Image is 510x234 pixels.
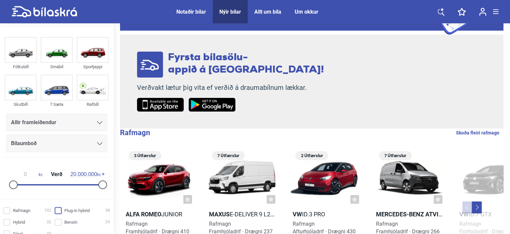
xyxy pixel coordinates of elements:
[5,63,37,71] div: Fólksbíll
[479,8,486,16] img: user-login.svg
[472,201,482,213] button: Next
[120,128,150,137] b: Rafmagn
[132,151,158,160] span: 3 Útfærslur
[219,9,241,15] a: Nýir bílar
[11,118,56,127] span: Allir framleiðendur
[49,172,64,177] span: Verð
[47,219,51,226] span: 32
[376,211,467,218] b: Mercedes-Benz Atvinnubílar
[105,207,110,214] span: 38
[295,9,318,15] a: Um okkur
[105,219,110,226] span: 29
[459,211,469,218] b: VW
[254,9,281,15] a: Allt um bíla
[44,207,51,214] span: 102
[289,210,362,218] h2: ID.3 Pro
[77,63,109,71] div: Sportjeppi
[137,84,324,92] p: Verðvakt lætur þig vita ef verðið á draumabílnum lækkar.
[41,101,73,108] div: 7 Sæta
[168,53,324,75] span: Fyrsta bílasölu- appið á [GEOGRAPHIC_DATA]!
[13,207,30,214] span: Rafmagn
[206,210,279,218] h2: e-Deliver 9 L2H2 9,7m3
[12,171,43,177] span: kr.
[215,151,241,160] span: 7 Útfærslur
[456,128,499,137] a: Skoða fleiri rafmagn
[13,219,25,226] span: Hybrid
[41,63,73,71] div: Smábíl
[292,211,302,218] b: VW
[373,210,446,218] h2: eVito 112 60 kWh millilangur
[462,201,472,213] button: Previous
[382,151,408,160] span: 7 Útfærslur
[77,101,109,108] div: Rafbíll
[209,211,230,218] b: Maxus
[64,219,77,226] span: Bensín
[126,211,161,218] b: Alfa Romeo
[176,9,206,15] a: Notaðir bílar
[64,207,90,214] span: Plug-in hybrid
[11,139,37,148] span: Bílaumboð
[123,210,195,218] h2: Junior
[70,171,101,177] span: kr.
[5,101,37,108] div: Skutbíll
[299,151,325,160] span: 2 Útfærslur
